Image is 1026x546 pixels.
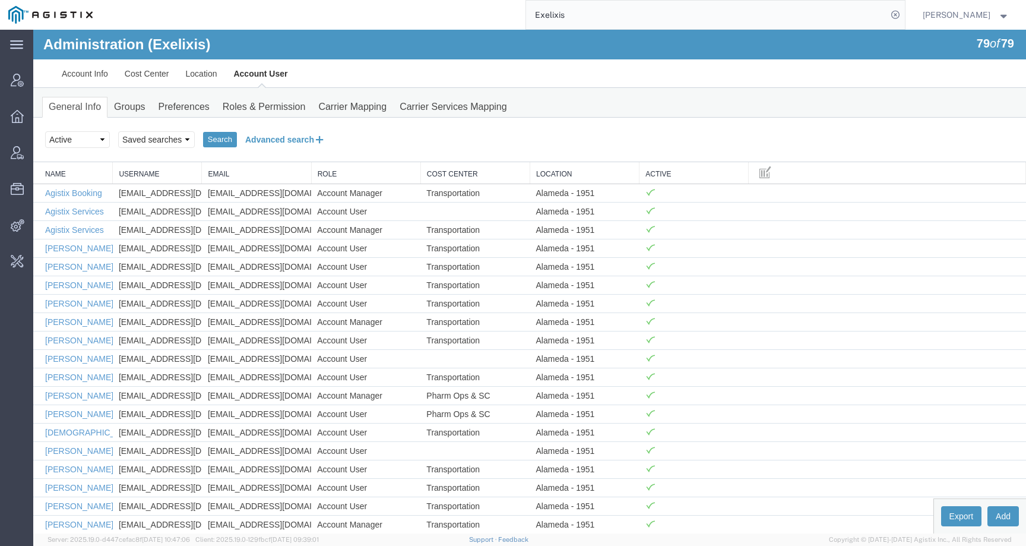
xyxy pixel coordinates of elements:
[80,283,169,301] td: [EMAIL_ADDRESS][DOMAIN_NAME]
[12,177,71,187] a: Agistix Services
[80,301,169,320] td: [EMAIL_ADDRESS][DOMAIN_NAME]
[12,416,80,426] a: [PERSON_NAME]
[497,338,606,356] td: Alameda - 1951
[497,264,606,283] td: Alameda - 1951
[278,246,387,264] td: Account User
[922,8,1010,22] button: [PERSON_NAME]
[908,476,948,497] button: Export
[497,191,606,209] td: Alameda - 1951
[278,67,360,88] a: Carrier Mapping
[12,472,80,481] a: [PERSON_NAME]
[278,301,387,320] td: Account User
[387,191,496,209] td: Transportation
[387,356,496,375] td: Pharm Ops & SC
[497,467,606,485] td: Alameda - 1951
[284,140,381,150] a: Role
[497,154,606,172] td: Alameda - 1951
[12,490,80,500] a: [PERSON_NAME]
[169,449,278,467] td: [EMAIL_ADDRESS][DOMAIN_NAME]
[497,356,606,375] td: Alameda - 1951
[80,154,169,172] td: [EMAIL_ADDRESS][DOMAIN_NAME]
[169,320,278,338] td: [EMAIL_ADDRESS][DOMAIN_NAME]
[497,320,606,338] td: Alameda - 1951
[503,140,600,150] a: Location
[80,449,169,467] td: [EMAIL_ADDRESS][DOMAIN_NAME]
[278,449,387,467] td: Account User
[497,485,606,504] td: Alameda - 1951
[278,412,387,430] td: Account User
[183,67,279,88] a: Roles & Permission
[12,195,71,205] a: Agistix Services
[497,132,606,154] th: Location
[387,154,496,172] td: Transportation
[33,30,1026,534] iframe: FS Legacy Container
[144,30,192,58] a: Location
[497,209,606,228] td: Alameda - 1951
[80,172,169,191] td: [EMAIL_ADDRESS][DOMAIN_NAME]
[612,140,709,150] a: Active
[497,283,606,301] td: Alameda - 1951
[497,375,606,393] td: Alameda - 1951
[278,430,387,449] td: Account User
[12,251,80,260] a: [PERSON_NAME]
[387,246,496,264] td: Transportation
[278,191,387,209] td: Account Manager
[278,375,387,393] td: Account User
[169,246,278,264] td: [EMAIL_ADDRESS][DOMAIN_NAME]
[497,430,606,449] td: Alameda - 1951
[497,228,606,246] td: Alameda - 1951
[278,264,387,283] td: Account User
[12,140,73,150] a: Name
[80,132,169,154] th: Username
[278,393,387,412] td: Account User
[169,172,278,191] td: [EMAIL_ADDRESS][DOMAIN_NAME]
[278,132,387,154] th: Role
[169,430,278,449] td: [EMAIL_ADDRESS][DOMAIN_NAME]
[83,30,144,58] a: Cost Center
[12,380,80,389] a: [PERSON_NAME]
[278,228,387,246] td: Account User
[271,536,319,543] span: [DATE] 09:39:01
[169,375,278,393] td: [EMAIL_ADDRESS][DOMAIN_NAME]
[387,228,496,246] td: Transportation
[169,154,278,172] td: [EMAIL_ADDRESS][DOMAIN_NAME]
[526,1,887,29] input: Search for shipment number, reference number
[169,191,278,209] td: [EMAIL_ADDRESS][DOMAIN_NAME]
[192,30,262,58] a: Account User
[80,467,169,485] td: [EMAIL_ADDRESS][DOMAIN_NAME]
[497,246,606,264] td: Alameda - 1951
[12,343,80,352] a: [PERSON_NAME]
[12,398,173,408] a: [DEMOGRAPHIC_DATA][PERSON_NAME]
[74,67,118,88] a: Groups
[387,338,496,356] td: Transportation
[954,476,986,497] button: Add
[169,209,278,228] td: [EMAIL_ADDRESS][DOMAIN_NAME]
[497,393,606,412] td: Alameda - 1951
[387,393,496,412] td: Transportation
[47,536,190,543] span: Server: 2025.19.0-d447cefac8f
[278,485,387,504] td: Account Manager
[12,435,80,444] a: [PERSON_NAME]
[80,356,169,375] td: [EMAIL_ADDRESS][DOMAIN_NAME]
[169,301,278,320] td: [EMAIL_ADDRESS][DOMAIN_NAME]
[80,246,169,264] td: [EMAIL_ADDRESS][DOMAIN_NAME]
[169,412,278,430] td: [EMAIL_ADDRESS][DOMAIN_NAME]
[387,283,496,301] td: Transportation
[80,412,169,430] td: [EMAIL_ADDRESS][DOMAIN_NAME]
[195,536,319,543] span: Client: 2025.19.0-129fbcf
[169,132,278,154] th: Email
[169,338,278,356] td: [EMAIL_ADDRESS][DOMAIN_NAME]
[497,301,606,320] td: Alameda - 1951
[169,356,278,375] td: [EMAIL_ADDRESS][DOMAIN_NAME]
[12,453,80,463] a: [PERSON_NAME]
[387,485,496,504] td: Transportation
[360,67,480,88] a: Carrier Services Mapping
[12,306,80,315] a: [PERSON_NAME]
[12,232,80,242] a: [PERSON_NAME]
[387,264,496,283] td: Transportation
[80,209,169,228] td: [EMAIL_ADDRESS][DOMAIN_NAME]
